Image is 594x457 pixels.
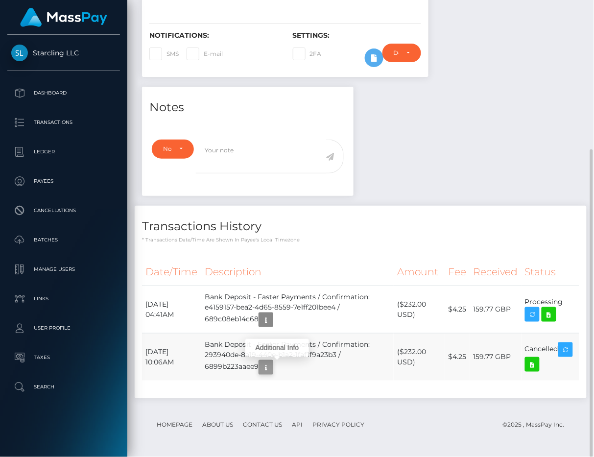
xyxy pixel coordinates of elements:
p: Payees [11,174,116,189]
td: Processing [522,286,579,333]
p: Batches [11,233,116,247]
th: Status [522,259,579,286]
a: Search [7,375,120,399]
a: Transactions [7,110,120,135]
p: User Profile [11,321,116,336]
div: Note Type [163,145,171,153]
a: Ledger [7,140,120,164]
td: 159.77 GBP [470,333,522,381]
p: Links [11,291,116,306]
button: Do not require [382,44,422,62]
td: ($232.00 USD) [394,333,445,381]
a: Batches [7,228,120,252]
div: Do not require [394,49,399,57]
p: * Transactions date/time are shown in payee's local timezone [142,236,579,243]
p: Search [11,380,116,394]
td: [DATE] 10:06AM [142,333,201,381]
a: Privacy Policy [309,417,368,433]
div: © 2025 , MassPay Inc. [503,420,572,431]
a: Links [7,287,120,311]
a: Cancellations [7,198,120,223]
td: $4.25 [445,333,470,381]
a: Taxes [7,345,120,370]
p: Cancellations [11,203,116,218]
td: [DATE] 04:41AM [142,286,201,333]
a: About Us [198,417,237,433]
td: 159.77 GBP [470,286,522,333]
a: Dashboard [7,81,120,105]
p: Ledger [11,144,116,159]
div: Additional Info [245,339,309,357]
th: Amount [394,259,445,286]
img: Starcling LLC [11,45,28,61]
th: Date/Time [142,259,201,286]
p: Transactions [11,115,116,130]
h4: Notes [149,99,346,116]
label: 2FA [293,48,322,60]
button: Note Type [152,140,194,158]
p: Taxes [11,350,116,365]
span: Starcling LLC [7,48,120,57]
a: Manage Users [7,257,120,282]
td: Bank Deposit - Faster Payments / Confirmation: 293940de-8a19-440e-b1a2-1faf1f9a23b3 / 6899b223aaee9 [201,333,394,381]
th: Description [201,259,394,286]
h6: Notifications: [149,31,278,40]
label: E-mail [187,48,223,60]
p: Manage Users [11,262,116,277]
a: Homepage [153,417,196,433]
a: Payees [7,169,120,193]
th: Received [470,259,522,286]
h6: Settings: [293,31,422,40]
img: MassPay Logo [20,8,107,27]
td: $4.25 [445,286,470,333]
h4: Transactions History [142,218,579,235]
a: User Profile [7,316,120,340]
p: Dashboard [11,86,116,100]
label: SMS [149,48,179,60]
td: Bank Deposit - Faster Payments / Confirmation: e4159157-bea2-4d65-8559-7e1ff201bee4 / 689c08eb14c68 [201,286,394,333]
td: ($232.00 USD) [394,286,445,333]
td: Cancelled [522,333,579,381]
a: API [288,417,307,433]
a: Contact Us [239,417,286,433]
th: Fee [445,259,470,286]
